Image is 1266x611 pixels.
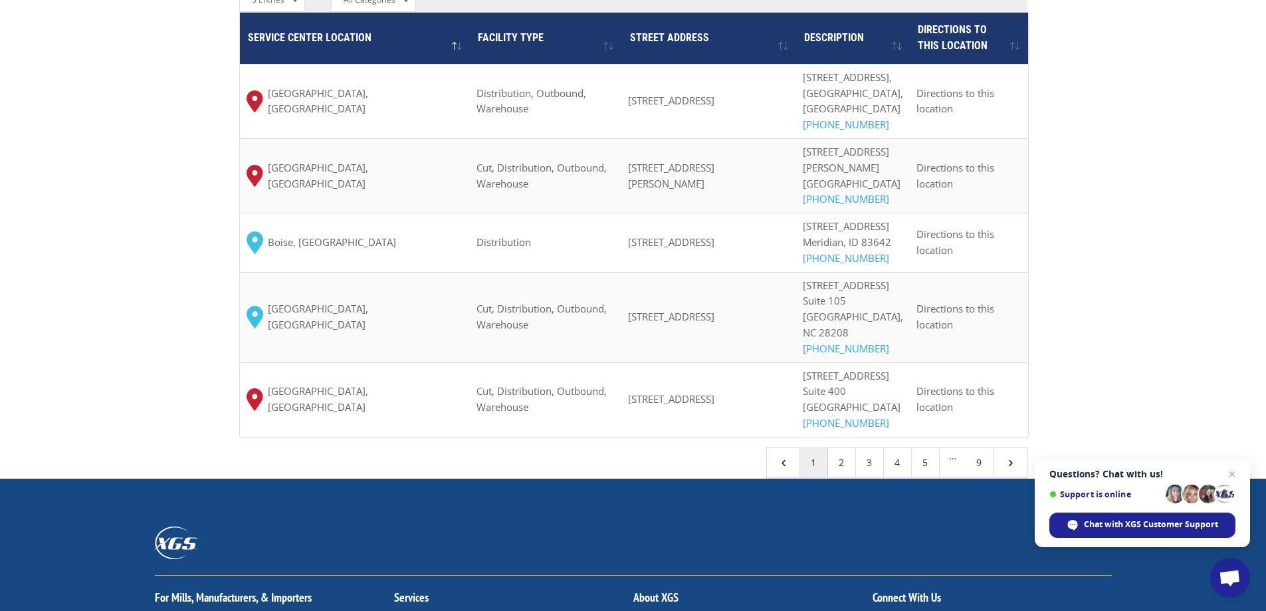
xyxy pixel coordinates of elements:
[621,13,796,64] th: Street Address: activate to sort column ascending
[628,392,714,406] span: [STREET_ADDRESS]
[803,369,889,382] span: [STREET_ADDRESS]
[240,13,470,64] th: Service center location : activate to sort column descending
[803,279,889,292] span: [STREET_ADDRESS]
[916,161,994,190] span: Directions to this location
[247,306,263,328] img: XGS_Icon_Map_Pin_Aqua.png
[633,590,679,605] a: About XGS
[803,192,889,205] a: [PHONE_NUMBER]
[268,235,396,251] span: Boise, [GEOGRAPHIC_DATA]
[778,457,790,469] span: 4
[803,342,889,355] a: [PHONE_NUMBER]
[628,310,714,323] span: [STREET_ADDRESS]
[804,31,864,44] span: Description
[470,13,621,64] th: Facility Type : activate to sort column ascending
[476,384,607,414] span: Cut, Distribution, Outbound, Warehouse
[476,86,586,116] span: Distribution, Outbound, Warehouse
[628,235,714,249] span: [STREET_ADDRESS]
[884,448,912,477] a: 4
[1049,489,1161,499] span: Support is online
[394,590,429,605] a: Services
[796,13,910,64] th: Description : activate to sort column ascending
[803,384,846,398] span: Suite 400
[918,23,988,52] span: Directions to this location
[268,86,463,118] span: [GEOGRAPHIC_DATA], [GEOGRAPHIC_DATA]
[803,118,889,131] a: [PHONE_NUMBER]
[268,384,463,416] span: [GEOGRAPHIC_DATA], [GEOGRAPHIC_DATA]
[247,388,263,410] img: xgs-icon-map-pin-red.svg
[803,251,889,265] a: [PHONE_NUMBER]
[628,161,714,190] span: [STREET_ADDRESS][PERSON_NAME]
[803,278,903,357] p: Suite 105
[476,235,531,249] span: Distribution
[478,31,544,44] span: Facility Type
[1049,513,1235,538] div: Chat with XGS Customer Support
[803,176,903,208] div: [GEOGRAPHIC_DATA]
[966,448,994,477] a: 9
[1049,469,1235,479] span: Questions? Chat with us!
[247,165,263,187] img: xgs-icon-map-pin-red.svg
[916,86,994,116] span: Directions to this location
[247,231,263,254] img: XGS_Icon_Map_Pin_Aqua.png
[916,302,994,331] span: Directions to this location
[247,90,263,112] img: xgs-icon-map-pin-red.svg
[910,13,1028,64] th: Directions to this location: activate to sort column ascending
[856,448,884,477] a: 3
[803,70,903,133] p: [STREET_ADDRESS], [GEOGRAPHIC_DATA], [GEOGRAPHIC_DATA]
[916,227,994,257] span: Directions to this location
[828,448,856,477] a: 2
[476,161,607,190] span: Cut, Distribution, Outbound, Warehouse
[155,527,197,559] img: XGS_Logos_ALL_2024_All_White
[803,400,900,414] span: [GEOGRAPHIC_DATA]
[1084,519,1218,531] span: Chat with XGS Customer Support
[803,144,903,176] div: [STREET_ADDRESS][PERSON_NAME]
[803,235,891,249] span: Meridian, ID 83642
[912,448,940,477] a: 5
[476,302,607,331] span: Cut, Distribution, Outbound, Warehouse
[803,416,889,429] a: [PHONE_NUMBER]
[800,448,828,477] a: 1
[916,384,994,414] span: Directions to this location
[803,310,903,339] span: [GEOGRAPHIC_DATA], NC 28208
[940,448,966,477] span: …
[155,590,312,605] a: For Mills, Manufacturers, & Importers
[873,592,1112,610] h2: Connect With Us
[1210,558,1250,598] div: Open chat
[1224,466,1240,482] span: Close chat
[268,301,463,333] span: [GEOGRAPHIC_DATA], [GEOGRAPHIC_DATA]
[248,31,371,44] span: Service center location
[630,31,709,44] span: Street Address
[1004,457,1016,469] span: 5
[268,160,463,192] span: [GEOGRAPHIC_DATA], [GEOGRAPHIC_DATA]
[803,219,889,233] span: [STREET_ADDRESS]
[628,94,714,107] span: [STREET_ADDRESS]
